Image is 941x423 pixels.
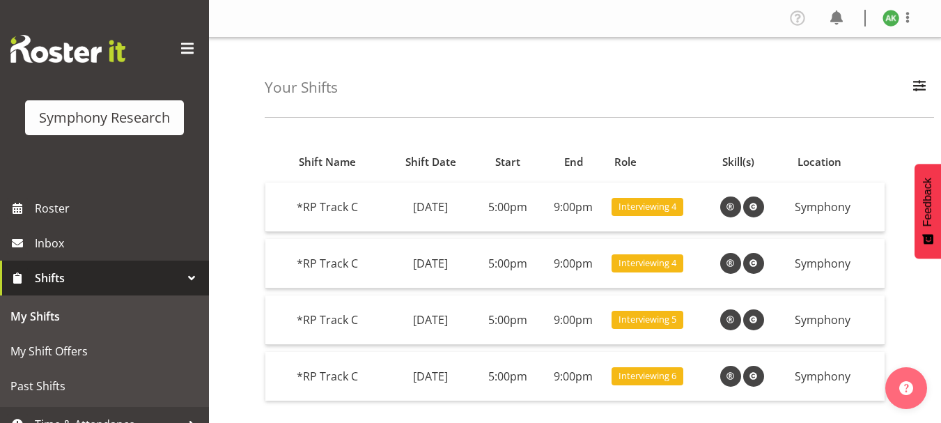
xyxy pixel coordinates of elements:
[35,233,202,254] span: Inbox
[921,178,934,226] span: Feedback
[899,381,913,395] img: help-xxl-2.png
[474,239,541,289] td: 5:00pm
[614,154,637,170] span: Role
[405,154,456,170] span: Shift Date
[291,295,387,345] td: *RP Track C
[619,200,676,213] span: Interviewing 4
[10,341,199,362] span: My Shift Offers
[299,154,356,170] span: Shift Name
[387,183,474,232] td: [DATE]
[387,239,474,289] td: [DATE]
[39,107,170,128] div: Symphony Research
[10,376,199,397] span: Past Shifts
[3,369,205,403] a: Past Shifts
[541,295,607,345] td: 9:00pm
[35,268,181,289] span: Shifts
[35,198,202,219] span: Roster
[387,295,474,345] td: [DATE]
[265,79,338,95] h4: Your Shifts
[495,154,520,170] span: Start
[789,352,885,401] td: Symphony
[474,183,541,232] td: 5:00pm
[3,334,205,369] a: My Shift Offers
[291,352,387,401] td: *RP Track C
[291,183,387,232] td: *RP Track C
[619,256,676,270] span: Interviewing 4
[798,154,841,170] span: Location
[619,313,676,326] span: Interviewing 5
[789,183,885,232] td: Symphony
[541,239,607,289] td: 9:00pm
[564,154,583,170] span: End
[915,164,941,259] button: Feedback - Show survey
[474,295,541,345] td: 5:00pm
[619,369,676,383] span: Interviewing 6
[789,239,885,289] td: Symphony
[10,306,199,327] span: My Shifts
[291,239,387,289] td: *RP Track C
[3,299,205,334] a: My Shifts
[905,72,934,103] button: Filter Employees
[789,295,885,345] td: Symphony
[474,352,541,401] td: 5:00pm
[387,352,474,401] td: [DATE]
[10,35,125,63] img: Rosterit website logo
[541,352,607,401] td: 9:00pm
[722,154,754,170] span: Skill(s)
[882,10,899,26] img: amit-kumar11606.jpg
[541,183,607,232] td: 9:00pm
